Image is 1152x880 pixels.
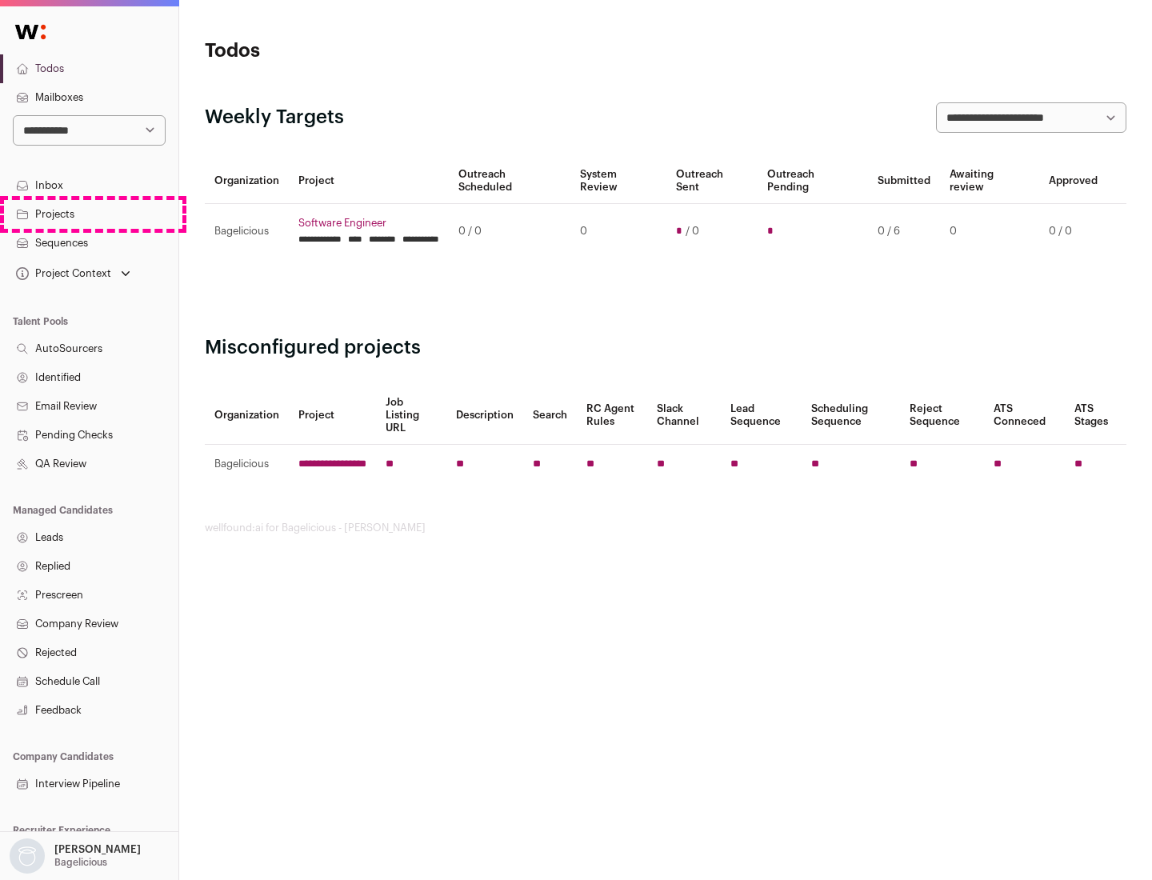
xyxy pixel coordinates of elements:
[205,204,289,259] td: Bagelicious
[13,267,111,280] div: Project Context
[6,838,144,874] button: Open dropdown
[686,225,699,238] span: / 0
[868,204,940,259] td: 0 / 6
[54,843,141,856] p: [PERSON_NAME]
[721,386,802,445] th: Lead Sequence
[205,522,1126,534] footer: wellfound:ai for Bagelicious - [PERSON_NAME]
[376,386,446,445] th: Job Listing URL
[570,204,666,259] td: 0
[54,856,107,869] p: Bagelicious
[868,158,940,204] th: Submitted
[205,158,289,204] th: Organization
[940,204,1039,259] td: 0
[205,445,289,484] td: Bagelicious
[13,262,134,285] button: Open dropdown
[802,386,900,445] th: Scheduling Sequence
[1065,386,1126,445] th: ATS Stages
[449,158,570,204] th: Outreach Scheduled
[205,386,289,445] th: Organization
[289,386,376,445] th: Project
[940,158,1039,204] th: Awaiting review
[900,386,985,445] th: Reject Sequence
[205,38,512,64] h1: Todos
[289,158,449,204] th: Project
[6,16,54,48] img: Wellfound
[205,335,1126,361] h2: Misconfigured projects
[1039,158,1107,204] th: Approved
[446,386,523,445] th: Description
[449,204,570,259] td: 0 / 0
[1039,204,1107,259] td: 0 / 0
[666,158,758,204] th: Outreach Sent
[570,158,666,204] th: System Review
[577,386,646,445] th: RC Agent Rules
[205,105,344,130] h2: Weekly Targets
[523,386,577,445] th: Search
[298,217,439,230] a: Software Engineer
[10,838,45,874] img: nopic.png
[758,158,867,204] th: Outreach Pending
[984,386,1064,445] th: ATS Conneced
[647,386,721,445] th: Slack Channel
